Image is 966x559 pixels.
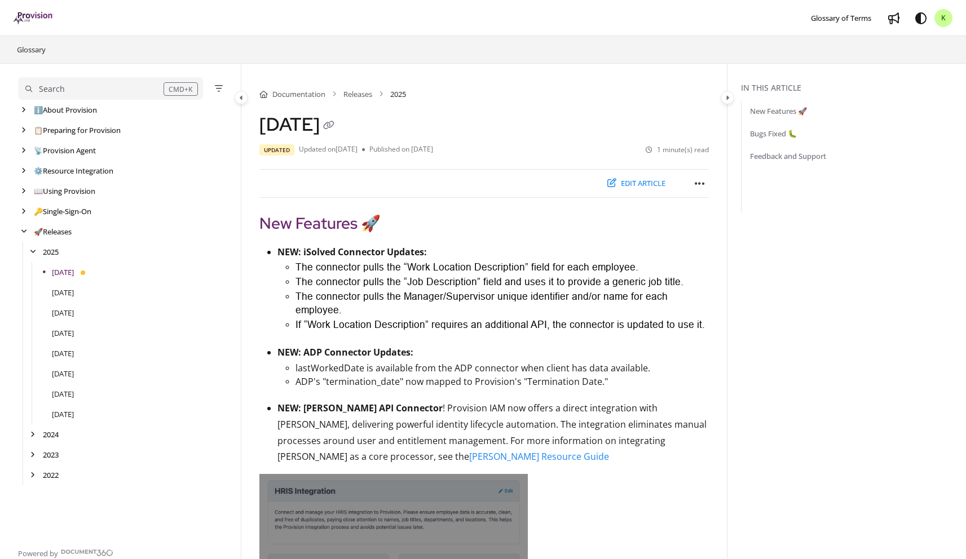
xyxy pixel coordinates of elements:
a: Feedback and Support [750,150,826,162]
a: New Features 🚀 [750,105,807,117]
strong: iSolved Connector Updates: [303,246,427,258]
span: 🚀 [34,227,43,237]
a: 2024 [43,429,59,440]
a: July 2025 [52,287,74,298]
span: 🔑 [34,206,43,216]
span: ℹ️ [34,105,43,115]
button: Search [18,77,203,100]
div: arrow [27,429,38,440]
a: Project logo [14,12,54,25]
div: arrow [27,470,38,481]
a: Releases [343,88,372,100]
a: February 2025 [52,388,74,400]
a: 2025 [43,246,59,258]
span: ⚙️ [34,166,43,176]
span: 📡 [34,145,43,156]
span: Glossary of Terms [811,13,871,23]
a: Single-Sign-On [34,206,91,217]
strong: ADP Connector Updates: [303,346,413,358]
a: 2023 [43,449,59,460]
button: Filter [212,82,226,95]
button: Copy link of August 2025 [320,117,338,135]
button: Theme options [912,9,930,27]
p: ! Provision IAM now offers a direct integration with [PERSON_NAME], delivering powerful identity ... [277,400,709,465]
div: arrow [18,227,29,237]
span: The connector pulls the “Work Location Description” field for each employee. [295,262,638,273]
a: Resource Integration [34,165,113,176]
a: 2022 [43,469,59,481]
span: 2025 [390,88,406,100]
img: Document360 [61,549,113,556]
div: arrow [27,450,38,460]
a: Releases [34,226,72,237]
a: Whats new [885,9,903,27]
div: arrow [27,247,38,258]
div: CMD+K [164,82,198,96]
a: August 2025 [52,267,74,278]
button: Edit article [600,174,673,193]
a: About Provision [34,104,97,116]
strong: NEW: [277,346,301,358]
button: K [934,9,952,27]
strong: [PERSON_NAME] API Connector [303,402,443,414]
span: If “Work Location Description” requires an additional API, the connector is updated to use it. [295,320,705,330]
span: Updated [259,144,294,156]
div: Search [39,83,65,95]
a: June 2025 [52,307,74,318]
li: Updated on [DATE] [299,144,362,156]
span: The connector pulls the Manager/Supervisor unique identifier and/or name for each employee. [295,291,668,316]
p: lastWorkedDate is available from the ADP connector when client has data available. [295,362,709,374]
div: arrow [18,206,29,217]
div: arrow [18,166,29,176]
span: K [941,13,946,24]
a: January 2025 [52,409,74,420]
a: May 2025 [52,327,74,339]
button: Category toggle [235,91,248,104]
li: Published on [DATE] [362,144,433,156]
button: Article more options [691,174,709,192]
div: arrow [18,145,29,156]
a: Bugs Fixed 🐛 [750,128,797,139]
a: March 2025 [52,368,74,379]
a: Provision Agent [34,145,96,156]
a: Powered by Document360 - opens in a new tab [18,545,113,559]
span: The connector pulls the “Job Description” field and uses it to provide a generic job title. [295,277,683,287]
div: In this article [741,82,961,94]
h1: [DATE] [259,113,338,135]
a: Home [259,88,268,100]
strong: NEW: [277,246,301,258]
span: 📋 [34,125,43,135]
h2: New Features 🚀 [259,211,709,235]
button: Category toggle [721,91,734,104]
div: arrow [18,186,29,197]
div: arrow [18,125,29,136]
a: Documentation [272,88,325,100]
li: 1 minute(s) read [646,145,709,156]
p: ADP's "termination_date" now mapped to Provision's "Termination Date." [295,375,709,388]
a: Preparing for Provision [34,125,121,136]
div: arrow [18,105,29,116]
a: April 2025 [52,348,74,359]
a: Using Provision [34,185,95,197]
a: [PERSON_NAME] Resource Guide [469,450,609,463]
span: 📖 [34,186,43,196]
img: brand logo [14,12,54,24]
span: Powered by [18,548,58,559]
a: Glossary [16,43,47,56]
strong: NEW: [277,402,301,414]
